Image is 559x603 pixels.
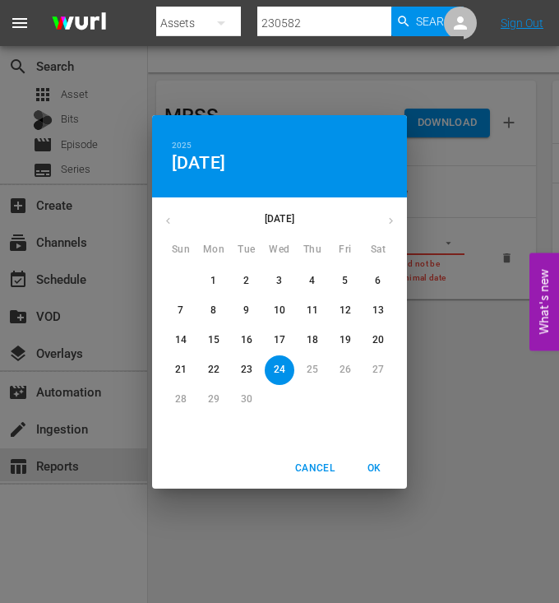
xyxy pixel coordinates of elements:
[330,267,360,296] button: 5
[363,242,393,258] span: Sat
[330,242,360,258] span: Fri
[340,304,351,318] p: 12
[166,355,196,385] button: 21
[265,326,294,355] button: 17
[274,333,285,347] p: 17
[241,333,252,347] p: 16
[309,274,315,288] p: 4
[348,455,400,482] button: OK
[363,326,393,355] button: 20
[307,304,318,318] p: 11
[199,326,229,355] button: 15
[265,242,294,258] span: Wed
[199,296,229,326] button: 8
[232,242,261,258] span: Tue
[363,296,393,326] button: 13
[184,211,375,226] p: [DATE]
[175,363,187,377] p: 21
[416,7,460,36] span: Search
[243,304,249,318] p: 9
[340,333,351,347] p: 19
[208,333,219,347] p: 15
[330,326,360,355] button: 19
[199,355,229,385] button: 22
[232,267,261,296] button: 2
[210,304,216,318] p: 8
[295,460,335,477] span: Cancel
[232,296,261,326] button: 9
[363,267,393,296] button: 6
[265,296,294,326] button: 10
[330,296,360,326] button: 12
[10,13,30,33] span: menu
[298,267,327,296] button: 4
[375,274,381,288] p: 6
[241,363,252,377] p: 23
[243,274,249,288] p: 2
[39,4,118,43] img: ans4CAIJ8jUAAAAAAAAAAAAAAAAAAAAAAAAgQb4GAAAAAAAAAAAAAAAAAAAAAAAAJMjXAAAAAAAAAAAAAAAAAAAAAAAAgAT5G...
[342,274,348,288] p: 5
[172,138,192,153] button: 2025
[372,304,384,318] p: 13
[166,242,196,258] span: Sun
[208,363,219,377] p: 22
[298,296,327,326] button: 11
[265,355,294,385] button: 24
[529,253,559,350] button: Open Feedback Widget
[265,267,294,296] button: 3
[166,296,196,326] button: 7
[354,460,394,477] span: OK
[232,326,261,355] button: 16
[172,152,225,174] button: [DATE]
[298,242,327,258] span: Thu
[274,363,285,377] p: 24
[298,326,327,355] button: 18
[199,267,229,296] button: 1
[178,304,183,318] p: 7
[274,304,285,318] p: 10
[199,242,229,258] span: Mon
[307,333,318,347] p: 18
[166,326,196,355] button: 14
[210,274,216,288] p: 1
[372,333,384,347] p: 20
[175,333,187,347] p: 14
[232,355,261,385] button: 23
[276,274,282,288] p: 3
[501,16,543,30] a: Sign Out
[289,455,341,482] button: Cancel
